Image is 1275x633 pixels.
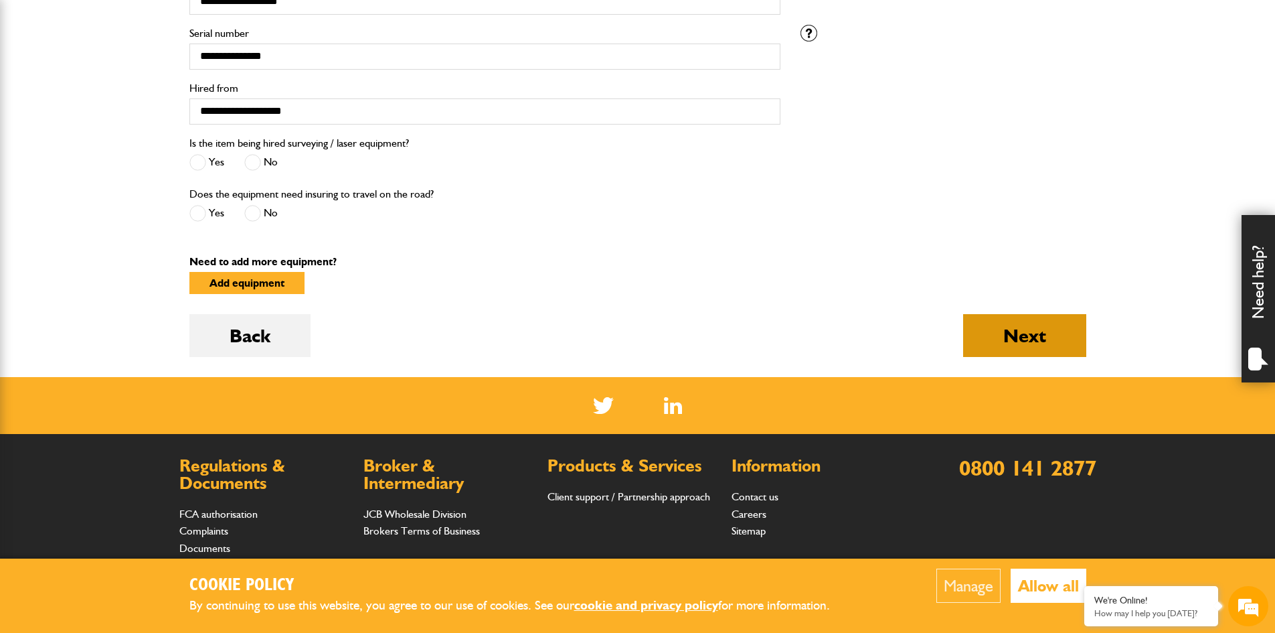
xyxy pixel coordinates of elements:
[547,490,710,503] a: Client support / Partnership approach
[189,314,311,357] button: Back
[732,524,766,537] a: Sitemap
[220,7,252,39] div: Minimize live chat window
[664,397,682,414] img: Linked In
[936,569,1001,603] button: Manage
[189,595,852,616] p: By continuing to use this website, you agree to our use of cookies. See our for more information.
[664,397,682,414] a: LinkedIn
[189,28,780,39] label: Serial number
[189,138,409,149] label: Is the item being hired surveying / laser equipment?
[363,458,534,492] h2: Broker & Intermediary
[70,75,225,92] div: Chat with us now
[189,154,224,171] label: Yes
[189,205,224,222] label: Yes
[363,508,466,520] a: JCB Wholesale Division
[732,490,778,503] a: Contact us
[732,508,766,520] a: Careers
[17,203,244,232] input: Enter your phone number
[593,397,614,414] img: Twitter
[363,524,480,537] a: Brokers Terms of Business
[23,74,56,93] img: d_20077148190_company_1631870298795_20077148190
[959,455,1096,481] a: 0800 141 2877
[1094,608,1208,618] p: How may I help you today?
[189,575,852,596] h2: Cookie Policy
[1094,595,1208,606] div: We're Online!
[189,83,780,94] label: Hired from
[732,458,902,475] h2: Information
[17,124,244,153] input: Enter your last name
[244,205,278,222] label: No
[963,314,1086,357] button: Next
[182,413,243,431] em: Start Chat
[179,508,258,520] a: FCA authorisation
[547,458,718,475] h2: Products & Services
[17,163,244,193] input: Enter your email address
[244,154,278,171] label: No
[1011,569,1086,603] button: Allow all
[179,524,228,537] a: Complaints
[189,257,1086,267] p: Need to add more equipment?
[189,272,305,294] button: Add equipment
[574,597,718,613] a: cookie and privacy policy
[179,458,350,492] h2: Regulations & Documents
[17,242,244,401] textarea: Type your message and hit 'Enter'
[1242,215,1275,382] div: Need help?
[179,542,230,555] a: Documents
[189,189,434,200] label: Does the equipment need insuring to travel on the road?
